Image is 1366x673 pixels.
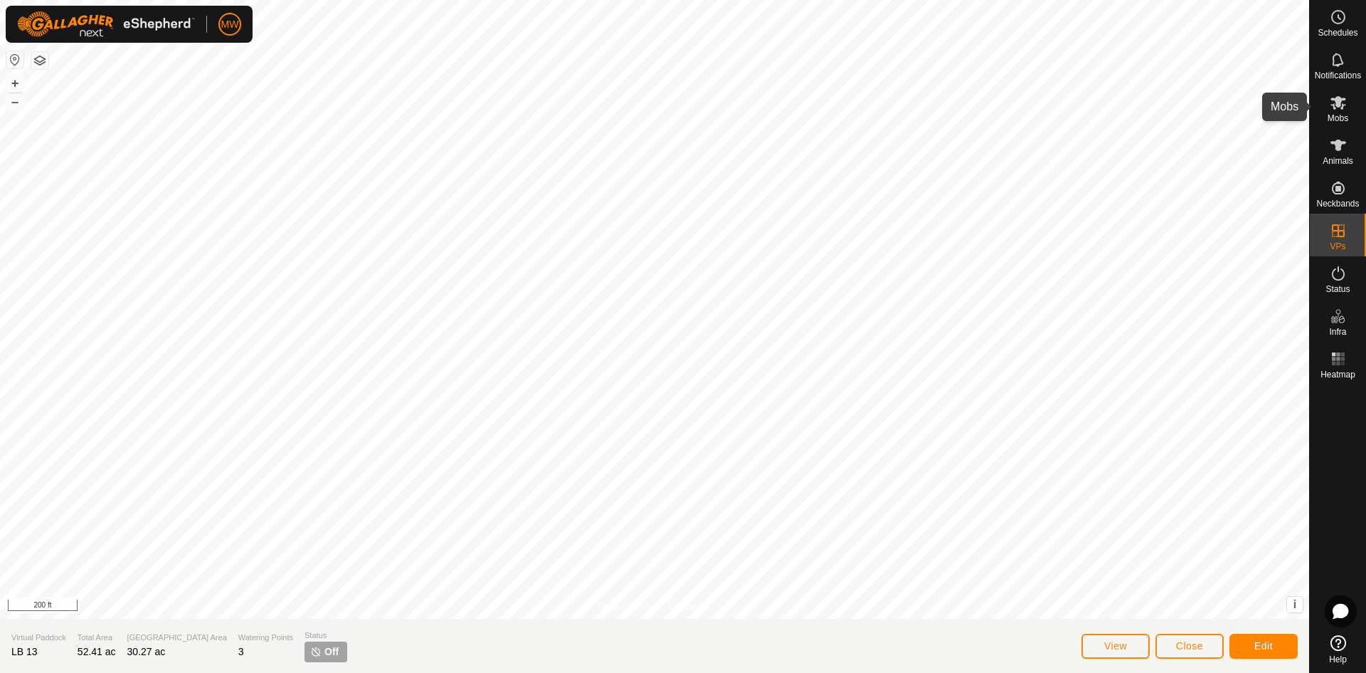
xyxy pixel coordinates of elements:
[1316,199,1359,208] span: Neckbands
[1325,285,1350,293] span: Status
[6,75,23,92] button: +
[1287,597,1303,612] button: i
[127,632,227,644] span: [GEOGRAPHIC_DATA] Area
[127,646,166,657] span: 30.27 ac
[1329,655,1347,664] span: Help
[1328,114,1348,122] span: Mobs
[78,632,116,644] span: Total Area
[324,645,339,659] span: Off
[1310,630,1366,669] a: Help
[238,632,293,644] span: Watering Points
[669,600,711,613] a: Contact Us
[1081,634,1150,659] button: View
[1320,370,1355,379] span: Heatmap
[78,646,116,657] span: 52.41 ac
[1254,640,1273,652] span: Edit
[31,52,48,69] button: Map Layers
[11,632,66,644] span: Virtual Paddock
[1229,634,1298,659] button: Edit
[1318,28,1357,37] span: Schedules
[1104,640,1127,652] span: View
[17,11,195,37] img: Gallagher Logo
[1330,242,1345,251] span: VPs
[310,646,322,657] img: turn-off
[11,646,38,657] span: LB 13
[221,17,239,32] span: MW
[1293,598,1296,610] span: i
[1155,634,1224,659] button: Close
[1323,157,1353,165] span: Animals
[598,600,652,613] a: Privacy Policy
[6,93,23,110] button: –
[305,630,347,642] span: Status
[1315,71,1361,80] span: Notifications
[1329,328,1346,336] span: Infra
[6,51,23,68] button: Reset Map
[238,646,244,657] span: 3
[1176,640,1203,652] span: Close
